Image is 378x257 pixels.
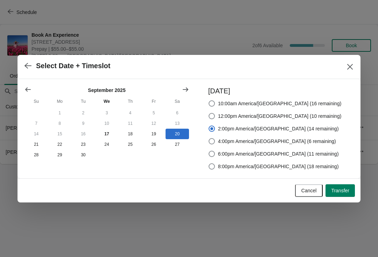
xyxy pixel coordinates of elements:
button: Wednesday September 24 2025 [95,139,118,150]
span: 2:00pm America/[GEOGRAPHIC_DATA] (14 remaining) [218,125,339,132]
h2: Select Date + Timeslot [36,62,111,70]
button: Sunday September 21 2025 [24,139,48,150]
button: Sunday September 7 2025 [24,118,48,129]
button: Sunday September 28 2025 [24,150,48,160]
button: Tuesday September 2 2025 [71,108,95,118]
th: Monday [48,95,71,108]
button: Monday September 22 2025 [48,139,71,150]
button: Tuesday September 30 2025 [71,150,95,160]
button: Monday September 8 2025 [48,118,71,129]
th: Friday [142,95,166,108]
button: Friday September 12 2025 [142,118,166,129]
span: 12:00pm America/[GEOGRAPHIC_DATA] (10 remaining) [218,113,342,120]
button: Wednesday September 3 2025 [95,108,118,118]
button: Close [344,60,356,73]
th: Sunday [24,95,48,108]
button: Thursday September 11 2025 [119,118,142,129]
span: 8:00pm America/[GEOGRAPHIC_DATA] (18 remaining) [218,163,339,170]
button: Monday September 29 2025 [48,150,71,160]
button: Transfer [325,184,355,197]
button: Thursday September 18 2025 [119,129,142,139]
button: Tuesday September 9 2025 [71,118,95,129]
span: 10:00am America/[GEOGRAPHIC_DATA] (16 remaining) [218,100,342,107]
button: Friday September 26 2025 [142,139,166,150]
button: Show next month, October 2025 [179,83,192,96]
button: Show previous month, August 2025 [22,83,34,96]
button: Friday September 19 2025 [142,129,166,139]
span: 4:00pm America/[GEOGRAPHIC_DATA] (6 remaining) [218,138,336,145]
button: Thursday September 4 2025 [119,108,142,118]
span: 6:00pm America/[GEOGRAPHIC_DATA] (11 remaining) [218,150,339,157]
button: Thursday September 25 2025 [119,139,142,150]
button: Sunday September 14 2025 [24,129,48,139]
button: Saturday September 13 2025 [166,118,189,129]
button: Tuesday September 23 2025 [71,139,95,150]
button: Monday September 15 2025 [48,129,71,139]
th: Tuesday [71,95,95,108]
button: Monday September 1 2025 [48,108,71,118]
h3: [DATE] [208,86,342,96]
button: Saturday September 6 2025 [166,108,189,118]
button: Tuesday September 16 2025 [71,129,95,139]
th: Thursday [119,95,142,108]
button: Wednesday September 10 2025 [95,118,118,129]
button: Today Wednesday September 17 2025 [95,129,118,139]
th: Saturday [166,95,189,108]
button: Cancel [295,184,323,197]
button: Saturday September 27 2025 [166,139,189,150]
button: Saturday September 20 2025 [166,129,189,139]
span: Transfer [331,188,349,193]
span: Cancel [301,188,317,193]
button: Friday September 5 2025 [142,108,166,118]
th: Wednesday [95,95,118,108]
